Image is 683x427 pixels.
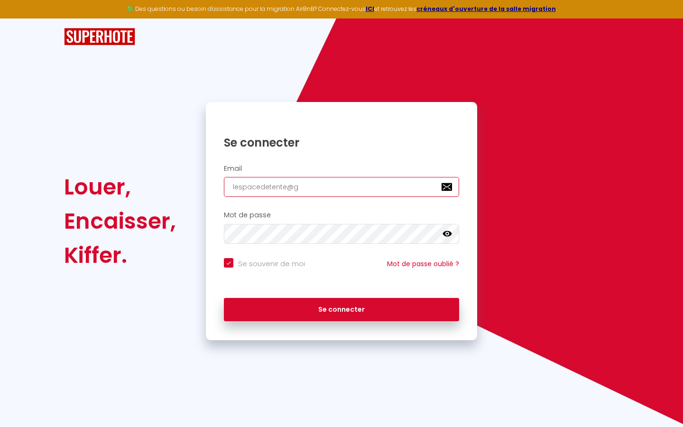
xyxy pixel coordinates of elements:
[8,4,36,32] button: Ouvrir le widget de chat LiveChat
[64,204,176,238] div: Encaisser,
[224,177,459,197] input: Ton Email
[224,135,459,150] h1: Se connecter
[224,211,459,219] h2: Mot de passe
[64,238,176,272] div: Kiffer.
[224,298,459,322] button: Se connecter
[64,170,176,204] div: Louer,
[387,259,459,269] a: Mot de passe oublié ?
[366,5,374,13] a: ICI
[64,28,135,46] img: SuperHote logo
[416,5,556,13] a: créneaux d'ouverture de la salle migration
[224,165,459,173] h2: Email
